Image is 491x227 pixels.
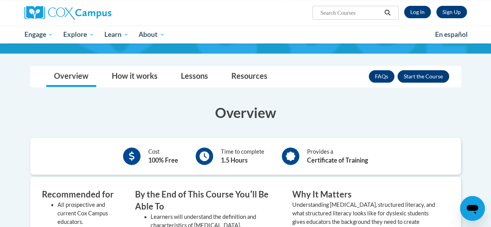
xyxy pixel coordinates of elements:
[30,103,461,122] h3: Overview
[139,30,165,39] span: About
[221,147,264,165] div: Time to complete
[307,156,368,164] b: Certificate of Training
[19,26,473,43] div: Main menu
[436,6,467,18] a: Register
[99,26,134,43] a: Learn
[173,66,216,87] a: Lessons
[148,147,178,165] div: Cost
[57,201,123,226] li: All prospective and current Cox Campus educators.
[292,189,438,201] h3: Why It Matters
[24,6,111,20] img: Cox Campus
[135,189,281,213] h3: By the End of This Course Youʹll Be Able To
[430,26,473,43] a: En español
[63,30,94,39] span: Explore
[104,66,165,87] a: How it works
[319,8,382,17] input: Search Courses
[42,189,123,201] h3: Recommended for
[397,70,449,83] button: Enroll
[224,66,275,87] a: Resources
[382,8,393,17] button: Search
[460,196,485,221] iframe: Button to launch messaging window
[404,6,431,18] a: Log In
[19,26,59,43] a: Engage
[46,66,96,87] a: Overview
[307,147,368,165] div: Provides a
[435,30,468,38] span: En español
[134,26,170,43] a: About
[58,26,99,43] a: Explore
[104,30,129,39] span: Learn
[24,6,164,20] a: Cox Campus
[148,156,178,164] b: 100% Free
[221,156,248,164] b: 1.5 Hours
[24,30,53,39] span: Engage
[369,70,394,83] a: FAQs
